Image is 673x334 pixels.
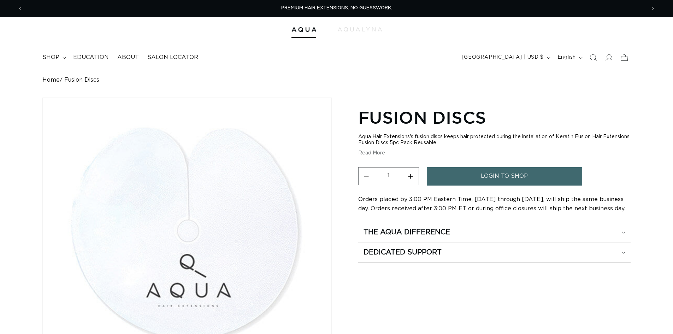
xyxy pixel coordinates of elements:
[358,242,631,262] summary: Dedicated Support
[457,51,553,64] button: [GEOGRAPHIC_DATA] | USD $
[358,150,385,156] button: Read More
[291,27,316,32] img: Aqua Hair Extensions
[143,49,202,65] a: Salon Locator
[73,54,109,61] span: Education
[364,228,450,237] h2: The Aqua Difference
[42,77,631,83] nav: breadcrumbs
[553,51,585,64] button: English
[64,77,99,83] span: Fusion Discs
[358,134,631,146] div: Aqua Hair Extensions's fusion discs keeps hair protected during the installation of Keratin Fusio...
[38,49,69,65] summary: shop
[117,54,139,61] span: About
[585,50,601,65] summary: Search
[481,167,528,185] span: login to shop
[462,54,544,61] span: [GEOGRAPHIC_DATA] | USD $
[364,248,442,257] h2: Dedicated Support
[147,54,198,61] span: Salon Locator
[645,2,661,15] button: Next announcement
[338,27,382,31] img: aqualyna.com
[557,54,576,61] span: English
[12,2,28,15] button: Previous announcement
[42,77,60,83] a: Home
[69,49,113,65] a: Education
[113,49,143,65] a: About
[358,197,625,211] span: Orders placed by 3:00 PM Eastern Time, [DATE] through [DATE], will ship the same business day. Or...
[281,6,392,10] span: PREMIUM HAIR EXTENSIONS. NO GUESSWORK.
[358,106,631,128] h1: Fusion Discs
[427,167,582,185] a: login to shop
[358,222,631,242] summary: The Aqua Difference
[42,54,59,61] span: shop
